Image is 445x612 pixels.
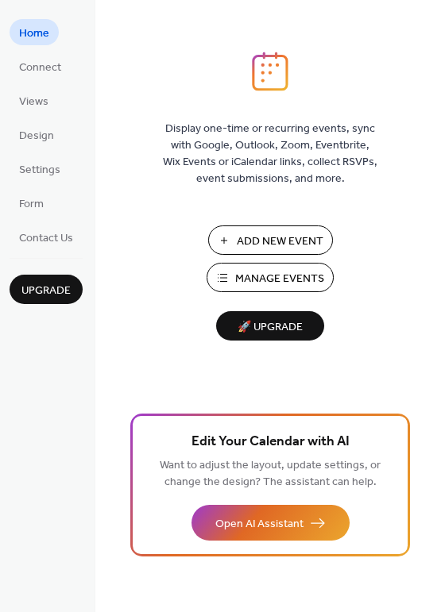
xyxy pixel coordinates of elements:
[207,263,334,292] button: Manage Events
[10,275,83,304] button: Upgrade
[10,190,53,216] a: Form
[19,128,54,144] span: Design
[252,52,288,91] img: logo_icon.svg
[10,224,83,250] a: Contact Us
[160,455,381,493] span: Want to adjust the layout, update settings, or change the design? The assistant can help.
[19,196,44,213] span: Form
[10,53,71,79] a: Connect
[235,271,324,287] span: Manage Events
[10,121,64,148] a: Design
[19,230,73,247] span: Contact Us
[226,317,315,338] span: 🚀 Upgrade
[19,60,61,76] span: Connect
[21,283,71,299] span: Upgrade
[19,162,60,179] span: Settings
[10,87,58,114] a: Views
[19,94,48,110] span: Views
[192,431,350,453] span: Edit Your Calendar with AI
[237,233,323,250] span: Add New Event
[10,156,70,182] a: Settings
[19,25,49,42] span: Home
[10,19,59,45] a: Home
[216,311,324,341] button: 🚀 Upgrade
[163,121,377,187] span: Display one-time or recurring events, sync with Google, Outlook, Zoom, Eventbrite, Wix Events or ...
[215,516,304,533] span: Open AI Assistant
[208,225,333,255] button: Add New Event
[192,505,350,541] button: Open AI Assistant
